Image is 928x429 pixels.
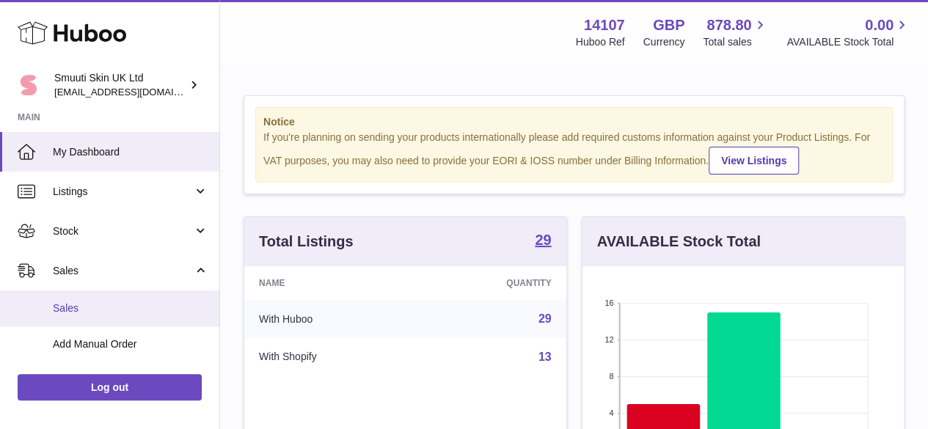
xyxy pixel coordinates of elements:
[53,185,193,199] span: Listings
[538,351,552,363] a: 13
[604,298,613,307] text: 16
[538,312,552,325] a: 29
[53,264,193,278] span: Sales
[54,86,216,98] span: [EMAIL_ADDRESS][DOMAIN_NAME]
[53,301,208,315] span: Sales
[865,15,894,35] span: 0.00
[53,337,208,351] span: Add Manual Order
[703,35,768,49] span: Total sales
[643,35,685,49] div: Currency
[597,232,761,252] h3: AVAILABLE Stock Total
[263,131,885,175] div: If you're planning on sending your products internationally please add required customs informati...
[709,147,799,175] a: View Listings
[53,224,193,238] span: Stock
[244,300,417,338] td: With Huboo
[263,115,885,129] strong: Notice
[244,266,417,300] th: Name
[609,408,613,417] text: 4
[786,35,910,49] span: AVAILABLE Stock Total
[244,338,417,376] td: With Shopify
[18,374,202,400] a: Log out
[706,15,751,35] span: 878.80
[535,232,551,250] a: 29
[259,232,354,252] h3: Total Listings
[576,35,625,49] div: Huboo Ref
[584,15,625,35] strong: 14107
[703,15,768,49] a: 878.80 Total sales
[604,335,613,344] text: 12
[786,15,910,49] a: 0.00 AVAILABLE Stock Total
[535,232,551,247] strong: 29
[18,74,40,96] img: internalAdmin-14107@internal.huboo.com
[417,266,566,300] th: Quantity
[653,15,684,35] strong: GBP
[609,372,613,381] text: 8
[53,145,208,159] span: My Dashboard
[54,71,186,99] div: Smuuti Skin UK Ltd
